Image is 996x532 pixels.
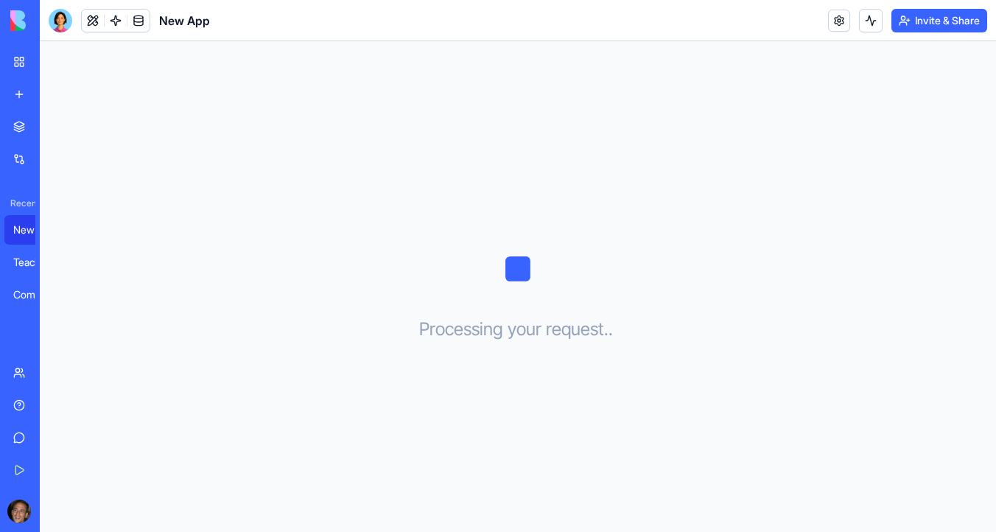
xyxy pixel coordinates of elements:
a: New App [4,215,63,245]
a: Teacher Hours Management Portal [4,248,63,277]
a: Company Fit and Outreach [4,280,63,309]
button: Invite & Share [891,9,987,32]
span: Recent [4,197,35,209]
div: New App [13,223,55,237]
div: Company Fit and Outreach [13,287,55,302]
img: logo [10,10,102,31]
span: . [604,318,609,341]
h3: Processing your request [419,318,617,341]
div: Teacher Hours Management Portal [13,255,55,270]
img: ACg8ocKwlY-G7EnJG7p3bnYwdp_RyFFHyn9MlwQjYsG_56ZlydI1TXjL_Q=s96-c [7,500,31,523]
span: . [609,318,613,341]
span: New App [159,12,210,29]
